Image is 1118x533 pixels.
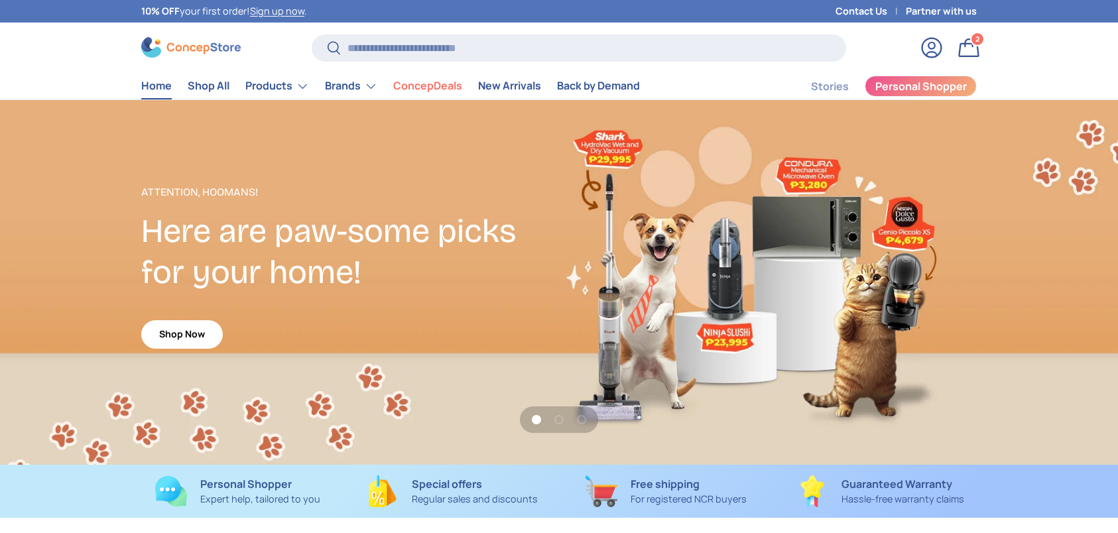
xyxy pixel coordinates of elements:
[141,5,180,17] strong: 10% OFF
[188,73,229,99] a: Shop All
[841,492,964,506] p: Hassle-free warranty claims
[141,73,640,99] nav: Primary
[245,73,309,99] a: Products
[412,492,538,506] p: Regular sales and discounts
[141,37,241,58] img: ConcepStore
[355,475,548,507] a: Special offers Regular sales and discounts
[141,73,172,99] a: Home
[250,5,304,17] a: Sign up now
[841,477,952,491] strong: Guaranteed Warranty
[865,76,977,97] a: Personal Shopper
[317,73,385,99] summary: Brands
[237,73,317,99] summary: Products
[141,4,307,19] p: your first order! .
[631,477,700,491] strong: Free shipping
[325,73,377,99] a: Brands
[975,34,980,44] span: 2
[784,475,977,507] a: Guaranteed Warranty Hassle-free warranty claims
[141,320,223,349] a: Shop Now
[570,475,763,507] a: Free shipping For registered NCR buyers
[811,74,849,99] a: Stories
[557,73,640,99] a: Back by Demand
[906,4,977,19] a: Partner with us
[141,475,334,507] a: Personal Shopper Expert help, tailored to you
[141,184,559,200] p: Attention, Hoomans!
[393,73,462,99] a: ConcepDeals
[478,73,541,99] a: New Arrivals
[141,211,559,293] h2: Here are paw-some picks for your home!
[200,492,320,506] p: Expert help, tailored to you
[631,492,747,506] p: For registered NCR buyers
[779,73,977,99] nav: Secondary
[836,4,906,19] a: Contact Us
[875,81,967,91] span: Personal Shopper
[412,477,482,491] strong: Special offers
[200,477,292,491] strong: Personal Shopper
